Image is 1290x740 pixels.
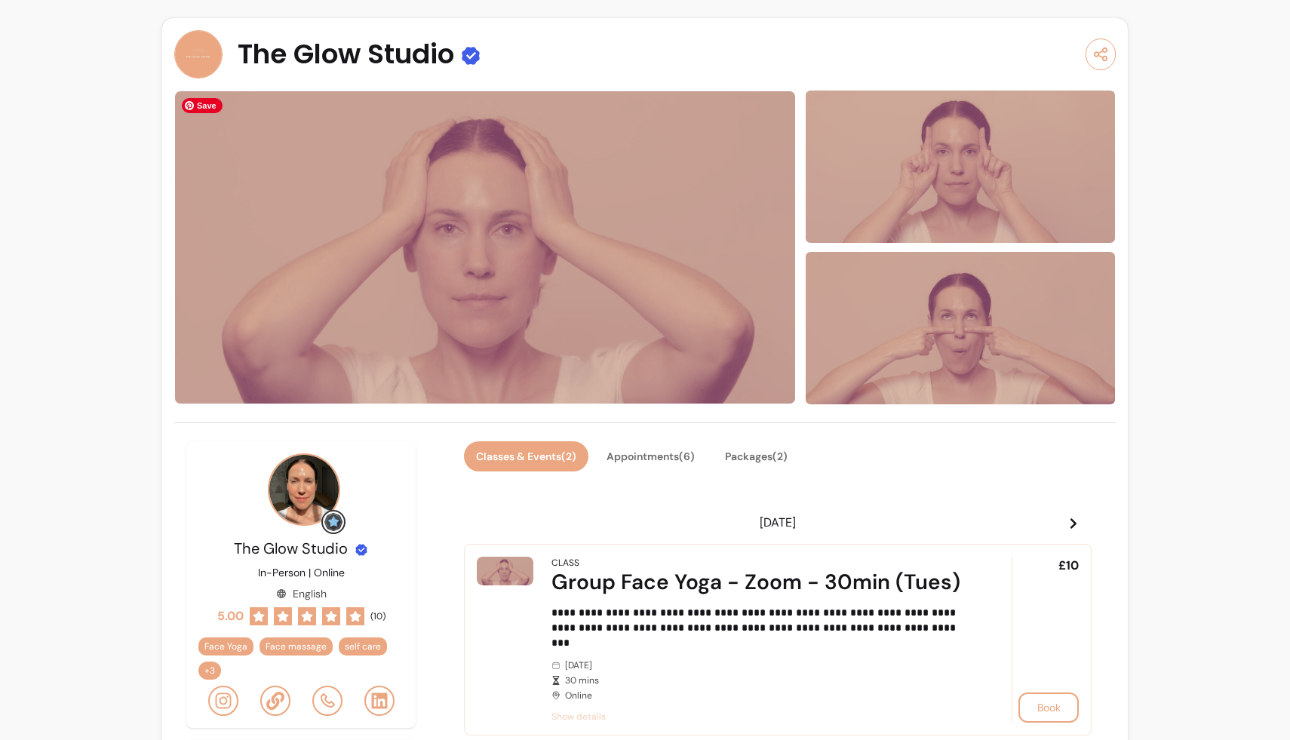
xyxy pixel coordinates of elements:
div: English [276,586,327,601]
img: Grow [324,513,342,531]
p: In-Person | Online [258,565,345,580]
button: Packages(2) [713,441,800,471]
div: Class [551,557,579,569]
header: [DATE] [464,508,1092,538]
span: Save [182,98,223,113]
img: image-1 [805,89,1116,244]
img: Provider image [268,453,340,526]
span: The Glow Studio [238,39,454,69]
div: Group Face Yoga - Zoom - 30min (Tues) [551,569,969,596]
span: Show details [551,711,969,723]
button: Appointments(6) [594,441,707,471]
button: Classes & Events(2) [464,441,588,471]
span: £10 [1058,557,1079,575]
span: The Glow Studio [234,539,348,558]
span: Face massage [266,640,327,652]
span: ( 10 ) [370,610,385,622]
img: image-0 [174,91,796,404]
span: 30 mins [565,674,969,686]
span: + 3 [201,665,218,677]
span: self care [345,640,381,652]
div: [DATE] Online [551,659,969,702]
img: Provider image [174,30,223,78]
span: Face Yoga [204,640,247,652]
span: 5.00 [217,607,244,625]
img: Group Face Yoga - Zoom - 30min (Tues) [477,557,533,585]
button: Book [1018,692,1079,723]
img: image-2 [805,250,1116,406]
